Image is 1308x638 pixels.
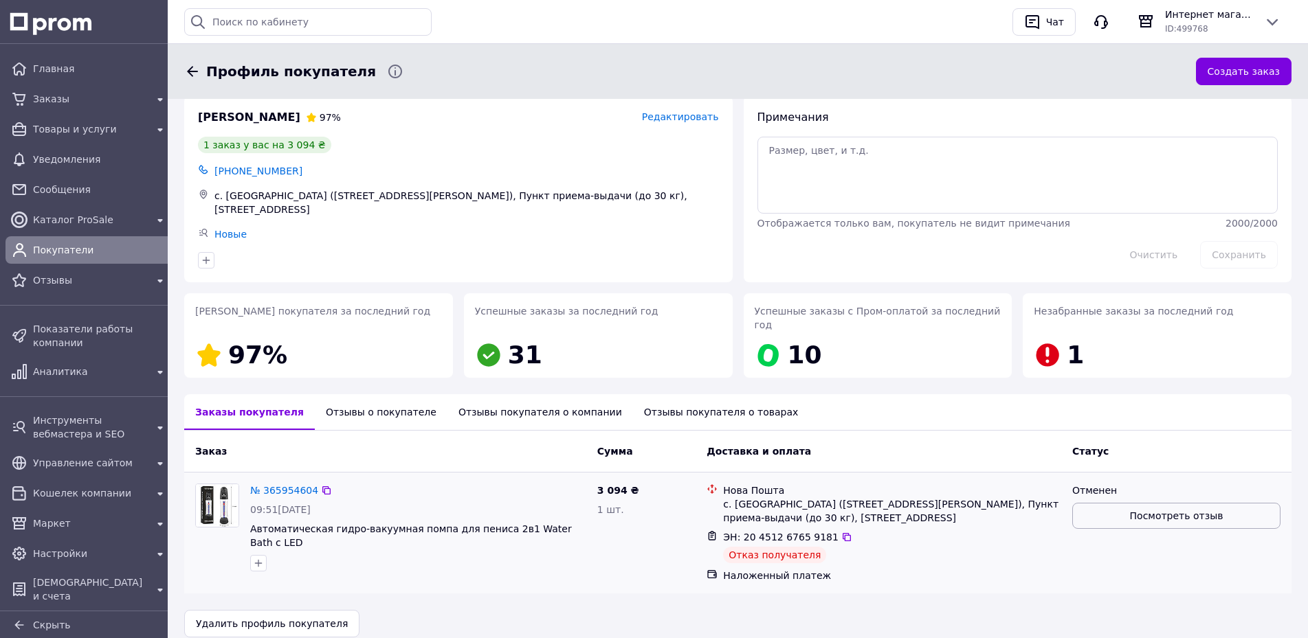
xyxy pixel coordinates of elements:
[33,243,168,257] span: Покупатели
[1067,341,1084,369] span: 1
[33,365,146,378] span: Аналитика
[214,229,247,240] a: Новые
[597,485,639,496] span: 3 094 ₴
[206,62,376,82] span: Профиль покупателя
[33,413,146,441] span: Инструменты вебмастера и SEO
[250,485,318,496] a: № 365954604
[508,341,542,369] span: 31
[33,213,146,227] span: Каталог ProSale
[212,186,722,219] div: с. [GEOGRAPHIC_DATA] ([STREET_ADDRESS][PERSON_NAME]), Пункт приема-выдачи (до 30 кг), [STREET_ADD...
[447,394,633,430] div: Отзывы покупателя о компании
[195,306,430,317] span: [PERSON_NAME] покупателя за последний год
[1165,8,1253,21] span: Интернет магазин интимных товаров JustLove
[250,504,311,515] span: 09:51[DATE]
[757,218,1070,229] span: Отображается только вам, покупатель не видит примечания
[250,523,572,548] a: Автоматическая гидро-вакуумная помпа для пениса 2в1 Water Bath с LED
[1130,509,1223,523] span: Посмотреть отзыв
[1226,218,1278,229] span: 2000 / 2000
[642,111,719,122] span: Редактировать
[214,166,302,176] span: [PHONE_NUMBER]
[33,322,168,350] span: Показатели работы компании
[198,110,300,126] span: [PERSON_NAME]
[788,341,822,369] span: 10
[1072,503,1281,529] button: Посмотреть отзыв
[184,394,315,430] div: Заказы покупателя
[1034,306,1233,317] span: Незабранные заказы за последний год
[195,446,227,457] span: Заказ
[33,619,71,630] span: Скрыть
[33,152,168,166] span: Уведомления
[1196,58,1292,85] button: Создать заказ
[723,483,1061,497] div: Нова Пошта
[33,516,146,530] span: Маркет
[320,112,341,123] span: 97%
[184,610,359,637] button: Удалить профиль покупателя
[723,497,1061,525] div: с. [GEOGRAPHIC_DATA] ([STREET_ADDRESS][PERSON_NAME]), Пункт приема-выдачи (до 30 кг), [STREET_ADD...
[33,456,146,470] span: Управление сайтом
[184,8,432,36] input: Поиск по кабинету
[33,273,146,287] span: Отзывы
[475,306,658,317] span: Успешные заказы за последний год
[33,92,146,106] span: Заказы
[1072,446,1109,457] span: Статус
[33,576,146,603] span: [DEMOGRAPHIC_DATA] и счета
[33,122,146,136] span: Товары и услуги
[723,547,826,563] div: Отказ получателя
[757,111,829,124] span: Примечания
[1072,483,1281,497] div: Отменен
[195,483,239,527] a: Фото товару
[315,394,447,430] div: Отзывы о покупателе
[33,547,146,560] span: Настройки
[1043,12,1067,32] div: Чат
[755,306,1001,330] span: Успешные заказы с Пром-оплатой за последний год
[33,62,168,76] span: Главная
[196,484,239,527] img: Фото товару
[33,183,168,196] span: Сообщения
[597,504,624,515] span: 1 шт.
[597,446,633,457] span: Сумма
[1165,24,1208,34] span: ID: 499768
[198,137,331,153] div: 1 заказ у вас на 3 094 ₴
[633,394,810,430] div: Отзывы покупателя о товарах
[723,532,839,543] span: ЭН: 20 4512 6765 9181
[707,446,811,457] span: Доставка и оплата
[723,569,1061,582] div: Наложенный платеж
[228,341,287,369] span: 97%
[1012,8,1076,36] button: Чат
[33,486,146,500] span: Кошелек компании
